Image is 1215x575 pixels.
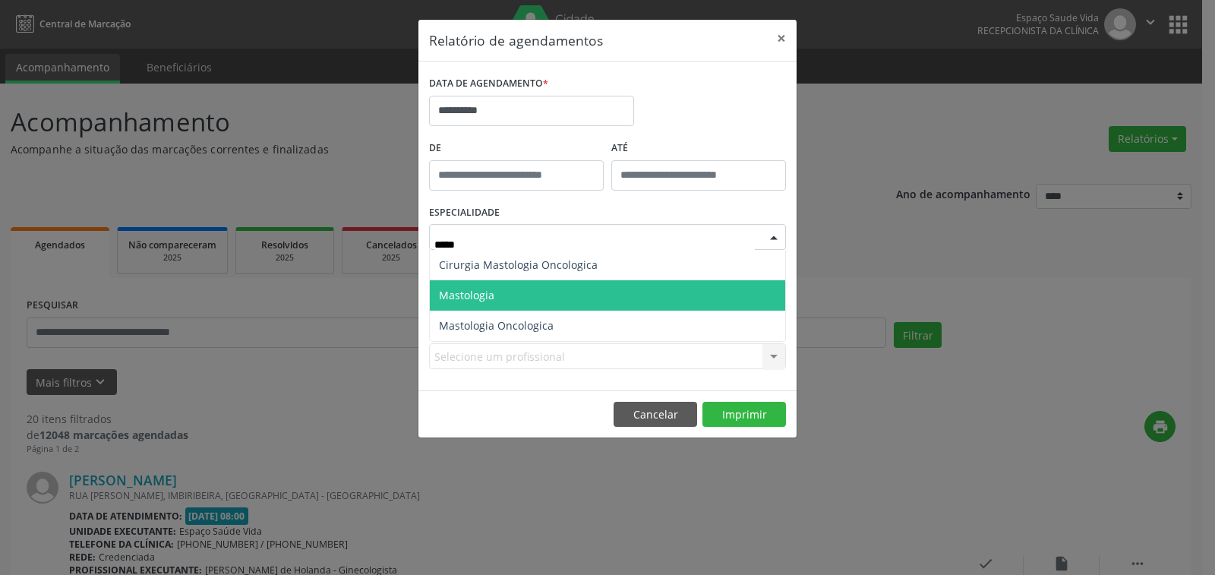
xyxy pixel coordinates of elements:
button: Imprimir [702,402,786,428]
label: DATA DE AGENDAMENTO [429,72,548,96]
span: Mastologia [439,288,494,302]
label: De [429,137,604,160]
label: ATÉ [611,137,786,160]
span: Mastologia Oncologica [439,318,554,333]
label: ESPECIALIDADE [429,201,500,225]
button: Cancelar [614,402,697,428]
button: Close [766,20,797,57]
h5: Relatório de agendamentos [429,30,603,50]
span: Cirurgia Mastologia Oncologica [439,257,598,272]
